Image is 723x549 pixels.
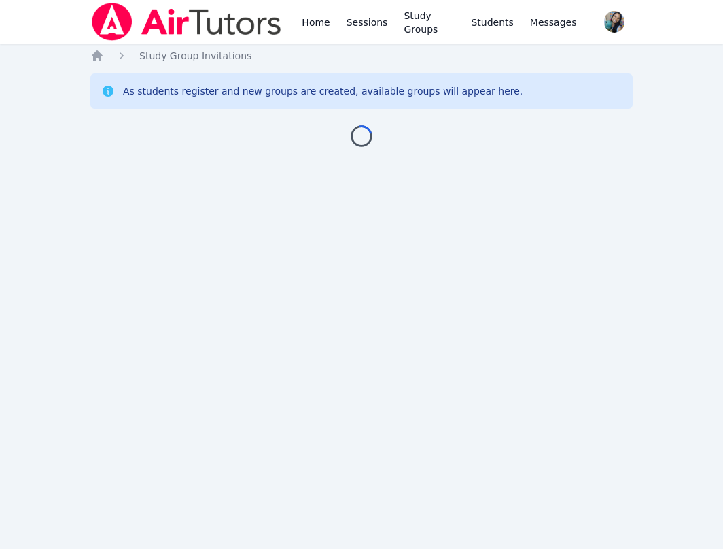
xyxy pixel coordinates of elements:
[139,49,251,63] a: Study Group Invitations
[90,49,633,63] nav: Breadcrumb
[139,50,251,61] span: Study Group Invitations
[123,84,523,98] div: As students register and new groups are created, available groups will appear here.
[90,3,283,41] img: Air Tutors
[530,16,577,29] span: Messages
